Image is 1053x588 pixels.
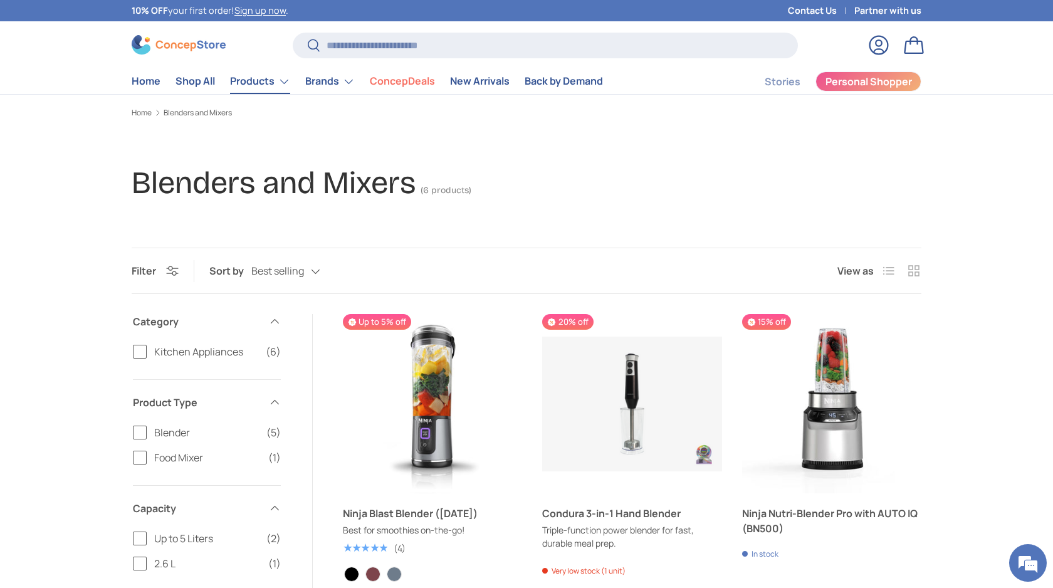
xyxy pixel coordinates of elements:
[164,109,232,117] a: Blenders and Mixers
[266,344,281,359] span: (6)
[421,185,471,196] span: (6 products)
[154,556,261,571] span: 2.6 L
[542,314,593,330] span: 20% off
[132,35,226,55] img: ConcepStore
[343,506,522,521] a: Ninja Blast Blender ([DATE])
[132,109,152,117] a: Home
[268,450,281,465] span: (1)
[133,380,281,425] summary: Product Type
[223,69,298,94] summary: Products
[154,450,261,465] span: Food Mixer
[73,158,173,285] span: We're online!
[154,344,258,359] span: Kitchen Appliances
[742,314,921,493] a: Ninja Nutri-Blender Pro with AUTO IQ (BN500)
[298,69,362,94] summary: Brands
[133,314,261,329] span: Category
[65,70,211,87] div: Chat with us now
[854,4,921,18] a: Partner with us
[206,6,236,36] div: Minimize live chat window
[735,69,921,94] nav: Secondary
[132,69,603,94] nav: Primary
[742,506,921,536] a: Ninja Nutri-Blender Pro with AUTO IQ (BN500)
[132,264,179,278] button: Filter
[132,4,288,18] p: your first order! .
[266,425,281,440] span: (5)
[175,69,215,93] a: Shop All
[154,425,259,440] span: Blender
[266,531,281,546] span: (2)
[133,486,281,531] summary: Capacity
[450,69,510,93] a: New Arrivals
[251,265,304,277] span: Best selling
[133,395,261,410] span: Product Type
[765,70,800,94] a: Stories
[251,261,345,283] button: Best selling
[209,263,251,278] label: Sort by
[825,76,912,87] span: Personal Shopper
[815,71,921,92] a: Personal Shopper
[133,501,261,516] span: Capacity
[132,107,921,118] nav: Breadcrumbs
[154,531,259,546] span: Up to 5 Liters
[742,314,791,330] span: 15% off
[132,69,160,93] a: Home
[6,342,239,386] textarea: Type your message and hit 'Enter'
[542,506,721,521] a: Condura 3-in-1 Hand Blender
[343,314,411,330] span: Up to 5% off
[343,314,522,493] a: Ninja Blast Blender (BC151)
[133,299,281,344] summary: Category
[837,263,874,278] span: View as
[132,164,416,201] h1: Blenders and Mixers
[132,4,168,16] strong: 10% OFF
[542,314,721,493] a: Condura 3-in-1 Hand Blender
[268,556,281,571] span: (1)
[132,264,156,278] span: Filter
[525,69,603,93] a: Back by Demand
[370,69,435,93] a: ConcepDeals
[788,4,854,18] a: Contact Us
[234,4,286,16] a: Sign up now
